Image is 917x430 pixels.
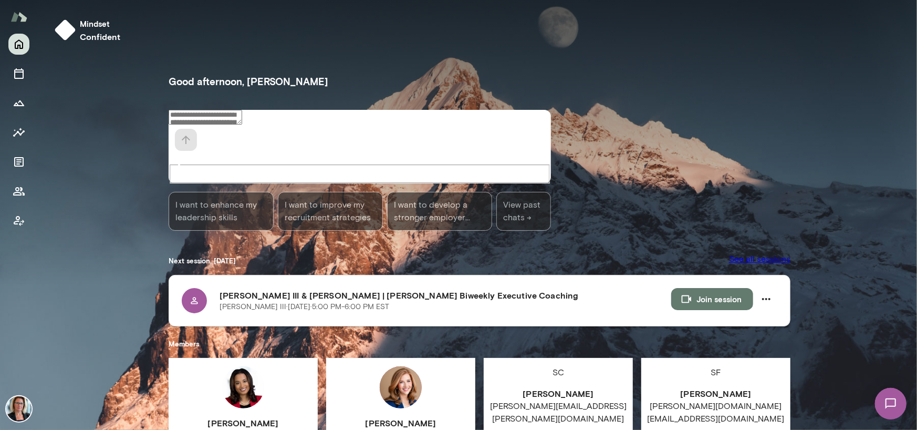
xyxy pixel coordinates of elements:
span: I want to enhance my leadership skills [175,199,267,224]
img: Jennifer Alvarez [6,396,32,422]
button: Insights [8,122,29,143]
button: Join session [671,288,753,310]
h6: confident [80,30,120,43]
h3: Good afternoon, [PERSON_NAME] [169,74,790,89]
div: I want to develop a stronger employer brand [387,192,492,231]
button: Documents [8,151,29,172]
div: SC [553,366,564,379]
button: Members [8,181,29,202]
img: Brittany Hart [222,366,264,408]
img: Mento [11,7,27,27]
div: I want to enhance my leadership skills [169,192,274,231]
span: I want to improve my recruitment strategies [285,199,376,224]
button: Home [8,34,29,55]
div: I want to improve my recruitment strategies [278,192,383,231]
h6: [PERSON_NAME] [326,417,475,429]
span: View past chats -> [496,192,551,231]
h5: Members [169,339,790,350]
span: I want to develop a stronger employer brand [394,199,485,224]
button: Mindsetconfident [50,13,129,47]
h6: [PERSON_NAME] [484,387,633,400]
h6: [PERSON_NAME] [169,417,318,429]
p: [PERSON_NAME] III · [DATE] · 5:00 PM-6:00 PM EST [220,302,389,312]
h6: [PERSON_NAME] [641,387,790,400]
div: SF [711,366,721,379]
button: Client app [8,210,29,231]
button: Growth Plan [8,93,29,114]
button: Sessions [8,63,29,84]
img: mindset [55,19,76,40]
h6: [PERSON_NAME] III & [PERSON_NAME] | [PERSON_NAME] Biweekly Executive Coaching [220,289,671,302]
a: See all sessions [729,253,790,265]
img: Elisabeth Rice [380,366,422,408]
h5: Next session, [DATE] [169,256,236,267]
span: [PERSON_NAME][DOMAIN_NAME][EMAIL_ADDRESS][DOMAIN_NAME] [641,400,790,425]
span: [PERSON_NAME][EMAIL_ADDRESS][PERSON_NAME][DOMAIN_NAME] [484,400,633,425]
span: Mindset [80,17,120,30]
